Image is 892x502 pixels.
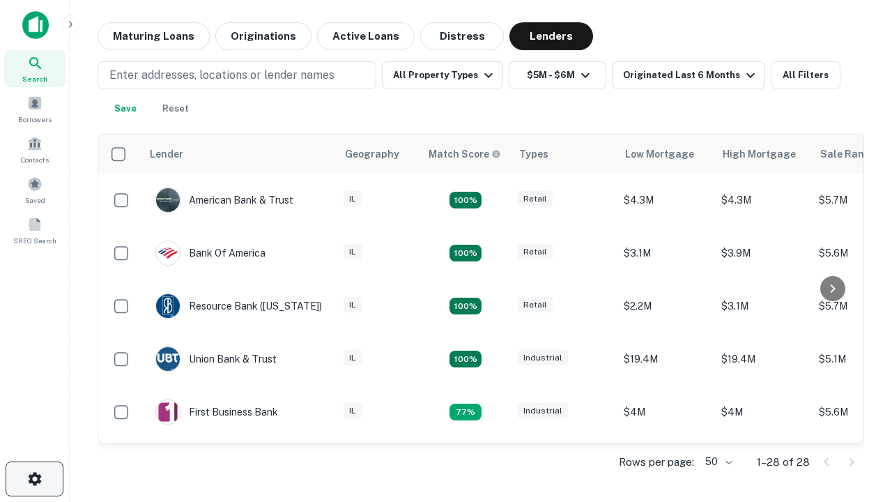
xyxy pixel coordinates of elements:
div: Matching Properties: 4, hasApolloMatch: undefined [449,245,482,261]
th: Geography [337,135,420,174]
img: picture [156,241,180,265]
div: American Bank & Trust [155,188,293,213]
div: Industrial [518,403,568,419]
div: First Business Bank [155,400,278,425]
th: Types [511,135,617,174]
a: Saved [4,171,66,208]
div: Low Mortgage [625,146,694,162]
p: 1–28 of 28 [757,454,810,471]
div: IL [344,403,362,419]
th: High Mortgage [714,135,812,174]
span: Search [22,73,47,84]
button: Enter addresses, locations or lender names [98,61,376,89]
td: $19.4M [714,333,812,386]
button: Save your search to get updates of matches that match your search criteria. [103,95,148,123]
a: Search [4,50,66,87]
p: Enter addresses, locations or lender names [109,67,334,84]
th: Low Mortgage [617,135,714,174]
button: Distress [420,22,504,50]
div: Industrial [518,350,568,366]
button: Reset [153,95,198,123]
div: Union Bank & Trust [155,347,277,372]
div: Resource Bank ([US_STATE]) [155,294,322,319]
div: Retail [518,244,553,260]
div: Capitalize uses an advanced AI algorithm to match your search with the best lender. The match sco... [429,146,501,162]
button: $5M - $6M [509,61,606,89]
div: Retail [518,191,553,207]
img: capitalize-icon.png [22,11,49,39]
h6: Match Score [429,146,498,162]
span: Borrowers [18,114,52,125]
a: Borrowers [4,90,66,128]
td: $4.3M [714,174,812,227]
th: Capitalize uses an advanced AI algorithm to match your search with the best lender. The match sco... [420,135,511,174]
td: $4M [617,386,714,439]
td: $3.9M [617,439,714,492]
div: Geography [345,146,399,162]
div: IL [344,297,362,313]
span: Saved [25,195,45,206]
td: $3.1M [617,227,714,280]
div: Bank Of America [155,241,266,266]
img: picture [156,188,180,212]
div: High Mortgage [723,146,796,162]
div: 50 [700,452,735,472]
td: $4.2M [714,439,812,492]
td: $3.9M [714,227,812,280]
div: IL [344,191,362,207]
button: Active Loans [317,22,415,50]
div: Retail [518,297,553,313]
button: All Property Types [382,61,503,89]
img: picture [156,294,180,318]
button: All Filters [771,61,840,89]
a: Contacts [4,130,66,168]
th: Lender [141,135,337,174]
div: IL [344,244,362,260]
div: Lender [150,146,183,162]
td: $19.4M [617,333,714,386]
div: Matching Properties: 4, hasApolloMatch: undefined [449,351,482,367]
td: $4M [714,386,812,439]
div: Originated Last 6 Months [623,67,759,84]
a: SREO Search [4,211,66,249]
button: Lenders [509,22,593,50]
p: Rows per page: [619,454,694,471]
button: Originations [215,22,312,50]
td: $3.1M [714,280,812,333]
span: SREO Search [13,235,56,246]
iframe: Chat Widget [822,346,892,413]
img: picture [156,400,180,424]
td: $4.3M [617,174,714,227]
button: Maturing Loans [98,22,210,50]
span: Contacts [21,154,49,165]
div: Matching Properties: 4, hasApolloMatch: undefined [449,298,482,314]
div: IL [344,350,362,366]
div: Matching Properties: 3, hasApolloMatch: undefined [449,404,482,420]
div: Matching Properties: 7, hasApolloMatch: undefined [449,192,482,208]
button: Originated Last 6 Months [612,61,765,89]
td: $2.2M [617,280,714,333]
img: picture [156,347,180,371]
div: Types [519,146,548,162]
